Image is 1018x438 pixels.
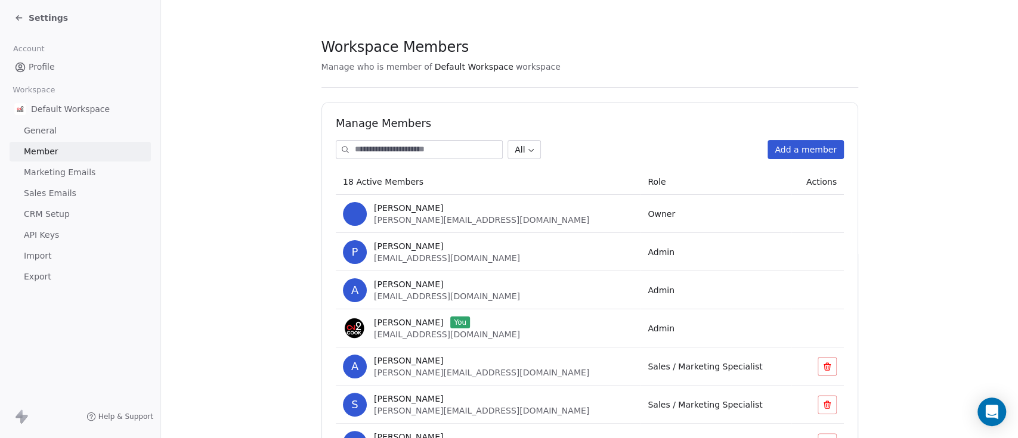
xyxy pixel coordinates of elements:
span: [PERSON_NAME] [374,316,443,328]
span: Account [8,40,49,58]
a: Settings [14,12,68,24]
span: Marketing Emails [24,166,95,179]
span: [PERSON_NAME] [374,202,443,214]
h1: Manage Members [336,116,844,131]
img: on2cook%20logo-04%20copy.jpg [14,103,26,115]
span: Owner [648,209,675,219]
button: Add a member [768,140,844,159]
span: Sales / Marketing Specialist [648,400,762,409]
span: [EMAIL_ADDRESS][DOMAIN_NAME] [374,291,520,301]
span: A [343,278,367,302]
span: S [343,393,367,417]
a: Import [10,246,151,266]
span: A [343,355,367,378]
span: Import [24,250,51,262]
a: Marketing Emails [10,163,151,182]
span: [PERSON_NAME] [374,240,443,252]
span: [PERSON_NAME] [374,278,443,290]
span: Manage who is member of [321,61,432,73]
span: workspace [516,61,561,73]
span: [PERSON_NAME] [374,355,443,366]
span: CRM Setup [24,208,70,220]
span: General [24,125,57,137]
span: Default Workspace [31,103,110,115]
span: API Keys [24,229,59,241]
a: Help & Support [86,412,153,421]
span: Workspace Members [321,38,469,56]
span: Sales / Marketing Specialist [648,362,762,371]
span: Sales Emails [24,187,76,200]
img: Screenshot%202025-06-25%20095108.png [343,316,367,340]
span: Role [648,177,666,187]
a: API Keys [10,225,151,245]
span: Help & Support [98,412,153,421]
span: 18 Active Members [343,177,423,187]
span: Actions [806,177,836,187]
a: General [10,121,151,141]
span: You [450,316,470,328]
span: [PERSON_NAME][EMAIL_ADDRESS][DOMAIN_NAME] [374,215,589,225]
a: Sales Emails [10,184,151,203]
span: [PERSON_NAME][EMAIL_ADDRESS][DOMAIN_NAME] [374,406,589,415]
span: Profile [29,61,55,73]
span: [EMAIL_ADDRESS][DOMAIN_NAME] [374,253,520,263]
a: Profile [10,57,151,77]
span: Admin [648,324,674,333]
span: Member [24,145,58,158]
span: [EMAIL_ADDRESS][DOMAIN_NAME] [374,330,520,339]
span: Default Workspace [435,61,513,73]
span: Settings [29,12,68,24]
span: Admin [648,285,674,295]
span: Export [24,271,51,283]
div: Open Intercom Messenger [977,397,1006,426]
span: Admin [648,247,674,257]
a: Member [10,142,151,161]
span: [PERSON_NAME] [374,393,443,405]
span: [PERSON_NAME][EMAIL_ADDRESS][DOMAIN_NAME] [374,368,589,377]
a: Export [10,267,151,287]
span: Workspace [8,81,60,99]
span: P [343,240,367,264]
a: CRM Setup [10,204,151,224]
